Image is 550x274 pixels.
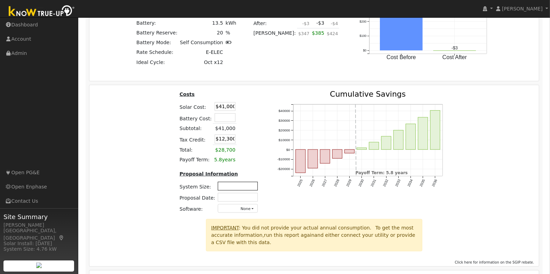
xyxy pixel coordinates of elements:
[279,119,290,122] text: $30000
[387,55,416,61] text: Cost Before
[321,179,328,187] text: 2027
[360,20,367,23] text: $200
[211,225,239,231] u: IMPORTANT
[420,179,427,187] text: 2035
[178,203,217,214] td: Software:
[3,245,74,253] div: System Size: 4.76 kW
[326,28,339,42] td: $424
[278,158,290,161] text: -$10000
[213,123,237,134] td: $41,000
[360,34,367,38] text: $100
[135,57,179,67] td: Ideal Cycle:
[419,117,428,150] rect: onclick=""
[178,155,213,164] td: Payoff Term:
[311,18,326,29] td: -$3
[297,179,304,187] text: 2025
[179,28,224,38] td: 20
[356,170,408,175] text: Payoff Term: 5.8 years
[395,179,402,187] text: 2033
[135,38,179,48] td: Battery Mode:
[5,4,78,19] img: Know True-Up
[218,204,258,213] button: None
[382,136,391,150] rect: onclick=""
[369,142,379,150] rect: onclick=""
[286,148,290,152] text: $0
[178,192,217,203] td: Proposal Date:
[279,138,290,142] text: $10000
[224,28,238,38] td: %
[407,179,414,187] text: 2034
[320,150,330,163] rect: onclick=""
[330,90,406,98] text: Cumulative Savings
[178,145,213,155] td: Total:
[406,124,416,150] rect: onclick=""
[264,232,314,238] span: run this report again
[333,150,342,159] rect: onclick=""
[135,18,179,28] td: Battery:
[3,240,74,247] div: Solar Install: [DATE]
[455,260,534,264] span: Click here for information on the SGIP rebate.
[3,227,74,242] div: [GEOGRAPHIC_DATA], [GEOGRAPHIC_DATA]
[3,221,74,229] div: [PERSON_NAME]
[311,28,326,42] td: $385
[178,180,217,192] td: System Size:
[213,145,237,155] td: $28,700
[224,18,238,28] td: kWh
[432,179,439,187] text: 2036
[214,157,222,162] span: 5.8
[178,134,213,145] td: Tax Credit:
[297,18,311,29] td: -$3
[309,179,316,187] text: 2026
[363,49,367,53] text: $0
[297,28,311,42] td: $347
[135,48,179,57] td: Rate Schedule:
[502,6,543,11] span: [PERSON_NAME]
[3,212,74,221] span: Site Summary
[36,263,42,268] img: retrieve
[279,109,290,113] text: $40000
[178,112,213,124] td: Battery Cost:
[326,18,339,29] td: -$4
[135,28,179,38] td: Battery Reserve:
[178,123,213,134] td: Subtotal:
[179,38,224,48] td: Self Consumption
[180,171,238,177] u: Proposal Information
[452,46,458,51] text: -$3
[308,150,318,168] rect: onclick=""
[58,235,65,241] a: Map
[334,179,341,187] text: 2028
[443,55,467,61] text: Cost After
[206,219,422,251] div: : You did not provide your actual annual consumption. To get the most accurate information, and e...
[180,91,195,97] u: Costs
[204,59,223,65] span: Oct x12
[252,28,297,42] td: [PERSON_NAME]:
[213,155,237,164] td: years
[178,101,213,112] td: Solar Cost:
[357,148,367,150] rect: onclick=""
[370,179,377,187] text: 2031
[278,167,290,171] text: -$20000
[394,130,404,150] rect: onclick=""
[296,150,306,173] rect: onclick=""
[179,48,224,57] td: E-ELEC
[179,18,224,28] td: 13.5
[279,128,290,132] text: $20000
[383,179,390,187] text: 2032
[252,18,297,29] td: After:
[358,179,365,187] text: 2030
[345,150,354,153] rect: onclick=""
[431,111,440,150] rect: onclick=""
[346,179,353,187] text: 2029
